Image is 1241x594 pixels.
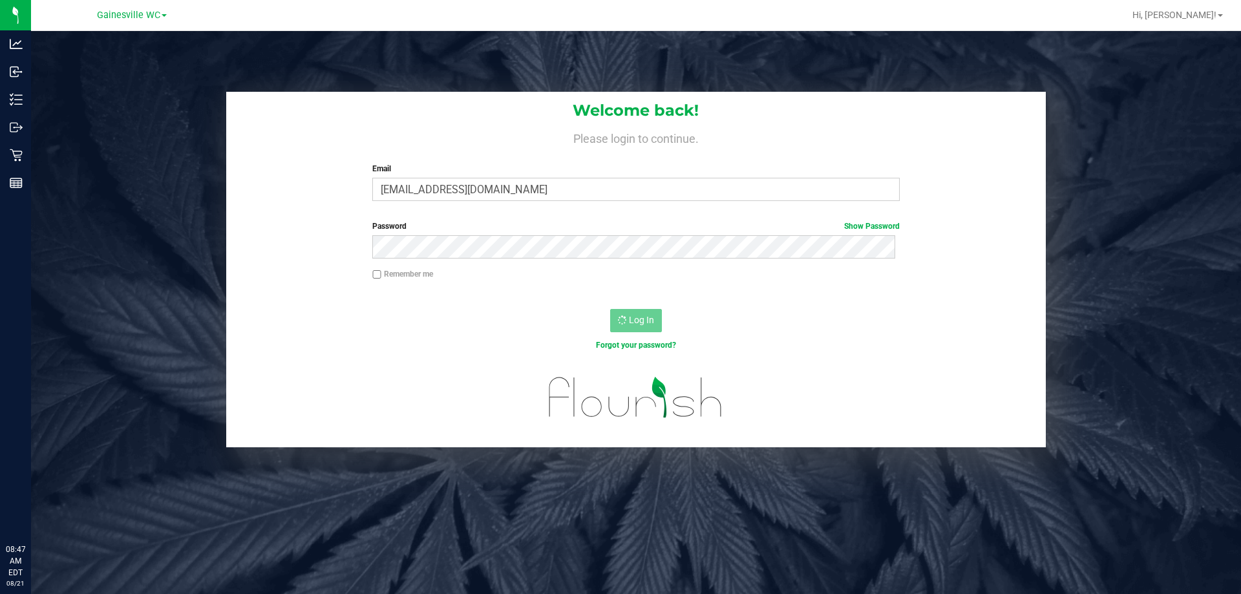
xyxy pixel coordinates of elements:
[97,10,160,21] span: Gainesville WC
[6,544,25,578] p: 08:47 AM EDT
[596,341,676,350] a: Forgot your password?
[844,222,900,231] a: Show Password
[372,268,433,280] label: Remember me
[13,491,52,529] iframe: Resource center
[38,489,54,504] iframe: Resource center unread badge
[1132,10,1216,20] span: Hi, [PERSON_NAME]!
[533,365,738,430] img: flourish_logo.svg
[10,37,23,50] inline-svg: Analytics
[372,222,407,231] span: Password
[6,578,25,588] p: 08/21
[10,65,23,78] inline-svg: Inbound
[10,176,23,189] inline-svg: Reports
[10,93,23,106] inline-svg: Inventory
[226,102,1046,119] h1: Welcome back!
[629,315,654,325] span: Log In
[372,270,381,279] input: Remember me
[610,309,662,332] button: Log In
[10,149,23,162] inline-svg: Retail
[372,163,899,175] label: Email
[10,121,23,134] inline-svg: Outbound
[226,129,1046,145] h4: Please login to continue.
